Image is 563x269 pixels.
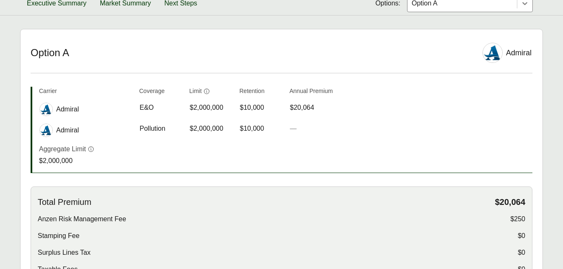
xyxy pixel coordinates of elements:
[189,87,233,99] th: Limit
[38,231,80,241] span: Stamping Fee
[190,124,223,134] span: $2,000,000
[290,125,297,132] span: —
[56,125,79,135] span: Admiral
[40,124,52,137] img: Admiral logo
[239,87,283,99] th: Retention
[518,231,525,241] span: $0
[39,156,94,166] p: $2,000,000
[190,103,223,113] span: $2,000,000
[139,87,183,99] th: Coverage
[40,103,52,116] img: Admiral logo
[38,214,126,224] span: Anzen Risk Management Fee
[31,47,472,59] h2: Option A
[140,103,154,113] span: E&O
[290,103,314,113] span: $20,064
[240,124,264,134] span: $10,000
[39,144,86,154] p: Aggregate Limit
[39,87,132,99] th: Carrier
[518,248,525,258] span: $0
[240,103,264,113] span: $10,000
[506,47,532,59] div: Admiral
[483,43,502,62] img: Admiral logo
[495,197,525,207] span: $20,064
[140,124,165,134] span: Pollution
[56,104,79,114] span: Admiral
[290,87,333,99] th: Annual Premium
[38,248,91,258] span: Surplus Lines Tax
[510,214,525,224] span: $250
[38,197,91,207] span: Total Premium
